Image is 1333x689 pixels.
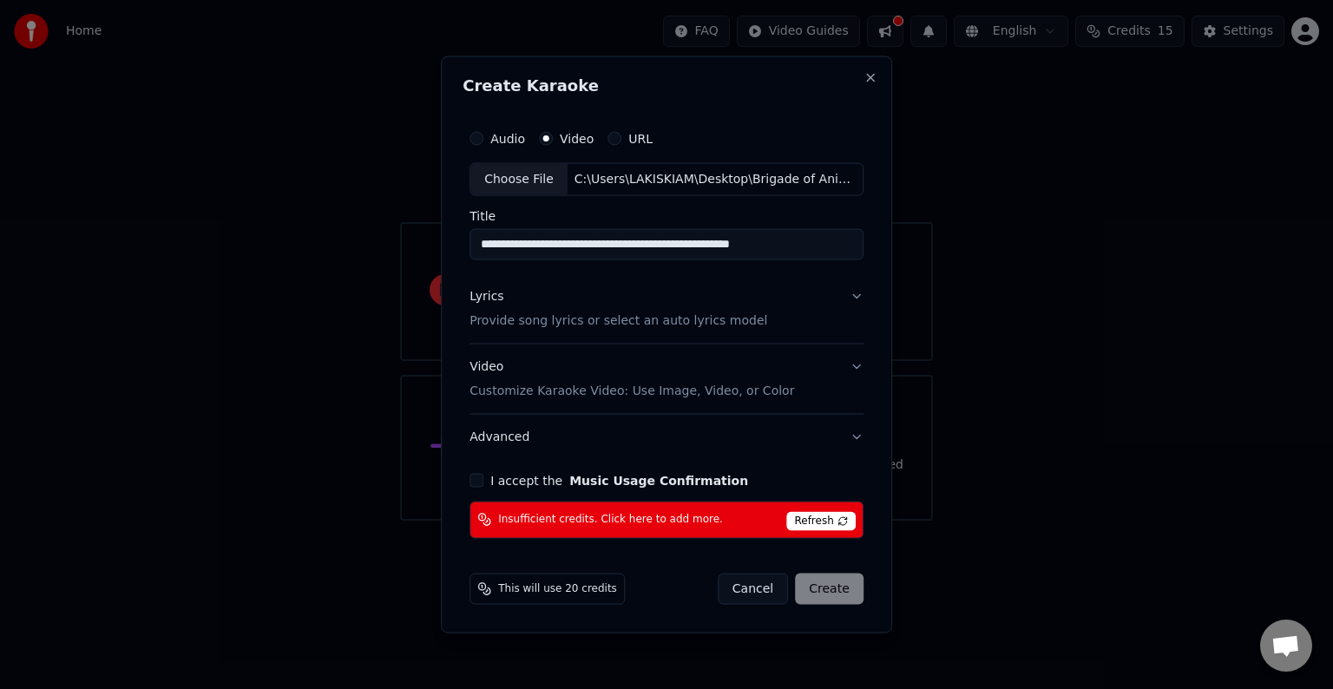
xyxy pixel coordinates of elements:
h2: Create Karaoke [463,78,870,94]
button: LyricsProvide song lyrics or select an auto lyrics model [470,274,863,344]
button: VideoCustomize Karaoke Video: Use Image, Video, or Color [470,344,863,414]
div: C:\Users\LAKISKIAM\Desktop\Brigade of Anime (BoA)\Σε επεξεργασια\The Super Cube\The.Super.Cube.S0... [568,171,863,188]
button: I accept the [569,474,748,486]
span: This will use 20 credits [498,581,617,595]
p: Provide song lyrics or select an auto lyrics model [470,312,767,330]
label: URL [628,133,653,145]
button: Cancel [718,573,788,604]
button: Advanced [470,414,863,459]
div: Lyrics [470,288,503,305]
label: Title [470,210,863,222]
span: Insufficient credits. Click here to add more. [498,513,723,527]
div: Video [470,358,794,400]
label: I accept the [490,474,748,486]
label: Audio [490,133,525,145]
p: Customize Karaoke Video: Use Image, Video, or Color [470,382,794,399]
span: Refresh [786,511,855,530]
label: Video [560,133,594,145]
div: Choose File [470,164,568,195]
